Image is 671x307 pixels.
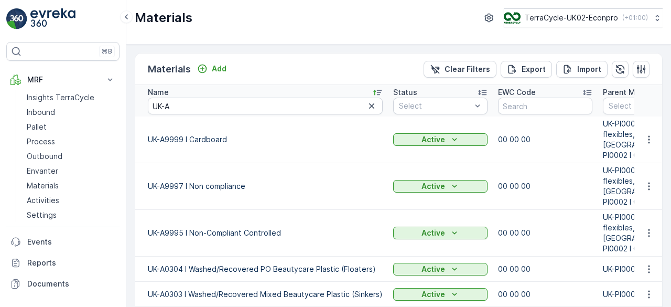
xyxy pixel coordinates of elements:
[504,8,663,27] button: TerraCycle-UK02-Econpro(+01:00)
[27,237,115,247] p: Events
[498,87,536,98] p: EWC Code
[421,289,445,300] p: Active
[393,133,488,146] button: Active
[27,75,99,85] p: MRF
[27,210,57,220] p: Settings
[6,252,120,273] a: Reports
[23,178,120,193] a: Materials
[23,120,120,134] a: Pallet
[522,64,546,75] p: Export
[6,69,120,90] button: MRF
[399,101,471,111] p: Select
[23,164,120,178] a: Envanter
[212,63,226,74] p: Add
[27,122,47,132] p: Pallet
[27,279,115,289] p: Documents
[23,90,120,105] a: Insights TerraCycle
[135,117,388,163] td: UK-A9999 I Cardboard
[23,208,120,223] a: Settings
[445,64,490,75] p: Clear Filters
[493,257,598,282] td: 00 00 00
[393,288,488,301] button: Active
[493,163,598,210] td: 00 00 00
[193,62,231,75] button: Add
[23,149,120,164] a: Outbound
[556,61,608,78] button: Import
[148,87,169,98] p: Name
[27,151,62,162] p: Outbound
[424,61,496,78] button: Clear Filters
[148,98,383,114] input: Search
[23,105,120,120] a: Inbound
[493,117,598,163] td: 00 00 00
[393,263,488,276] button: Active
[493,282,598,307] td: 00 00 00
[525,13,618,23] p: TerraCycle-UK02-Econpro
[6,273,120,294] a: Documents
[102,47,112,56] p: ⌘B
[393,87,417,98] p: Status
[135,282,388,307] td: UK-A0303 I Washed/Recovered Mixed Beautycare Plastic (Sinkers)
[27,166,58,176] p: Envanter
[393,180,488,193] button: Active
[135,163,388,210] td: UK-A9997 I Non compliance
[498,98,592,114] input: Search
[27,258,115,268] p: Reports
[27,92,94,103] p: Insights TerraCycle
[603,87,663,98] p: Parent Materials
[393,227,488,239] button: Active
[493,210,598,257] td: 00 00 00
[135,257,388,282] td: UK-A0304 I Washed/Recovered PO Beautycare Plastic (Floaters)
[421,181,445,192] p: Active
[421,264,445,274] p: Active
[501,61,552,78] button: Export
[577,64,601,75] p: Import
[27,195,59,206] p: Activities
[622,14,648,22] p: ( +01:00 )
[421,228,445,238] p: Active
[27,107,55,118] p: Inbound
[23,134,120,149] a: Process
[421,134,445,145] p: Active
[23,193,120,208] a: Activities
[27,181,59,191] p: Materials
[148,62,191,77] p: Materials
[6,231,120,252] a: Events
[135,210,388,257] td: UK-A9995 I Non-Compliant Controlled
[30,8,75,29] img: logo_light-DOdMpM7g.png
[504,12,521,24] img: terracycle_logo_wKaHoWT.png
[135,9,192,26] p: Materials
[6,8,27,29] img: logo
[27,136,55,147] p: Process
